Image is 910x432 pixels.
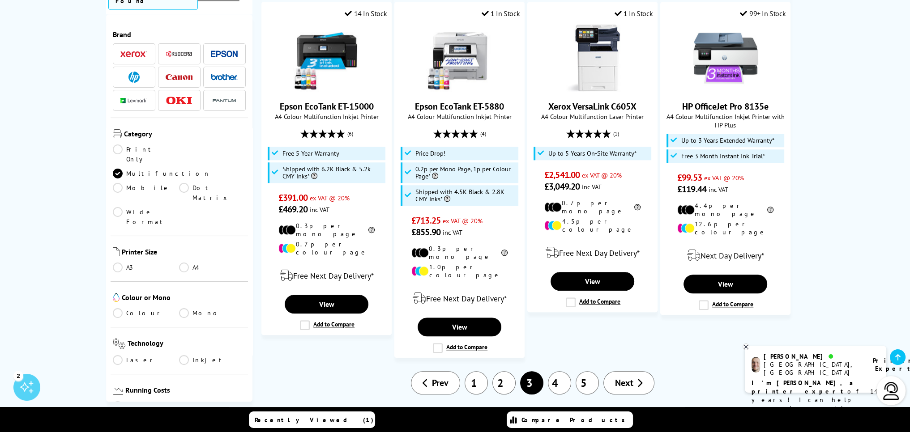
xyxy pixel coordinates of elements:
label: Add to Compare [300,320,355,330]
a: Mono [179,308,246,318]
img: Kyocera [166,51,192,57]
img: Category [113,129,122,138]
a: Low Running Cost [113,401,246,411]
span: £3,049.20 [544,181,580,192]
img: Pantum [211,95,238,106]
a: Inkjet [179,355,246,365]
li: 4.5p per colour page [544,217,641,233]
a: Print Only [113,144,179,164]
span: Technology [128,339,246,351]
a: Xerox [120,48,147,59]
a: 1 [465,371,488,394]
a: A3 [113,263,179,272]
img: Printer Size [113,247,120,256]
span: inc VAT [709,185,728,194]
img: Canon [166,74,192,80]
img: Technology [113,339,126,349]
span: Shipped with 4.5K Black & 2.8K CMY Inks* [415,188,517,203]
li: 12.6p per colour page [677,220,773,236]
span: Free 3 Month Instant Ink Trial* [681,152,765,160]
span: Price Drop! [415,150,445,157]
span: A4 Colour Multifunction Inkjet Printer [399,112,520,121]
a: Multifunction [113,169,210,178]
img: Running Costs [113,385,124,395]
span: A4 Colour Multifunction Inkjet Printer [266,112,387,121]
span: Up to 5 Years On-Site Warranty* [548,150,637,157]
span: A4 Colour Multifunction Inkjet Printer with HP Plus [665,112,786,129]
a: OKI [166,95,192,106]
a: Brother [211,72,238,83]
div: modal_delivery [532,240,653,265]
a: Lexmark [120,95,147,106]
a: Epson EcoTank ET-15000 [280,101,374,112]
span: inc VAT [310,205,329,214]
a: Kyocera [166,48,192,59]
span: £713.25 [411,215,440,226]
span: £99.53 [677,172,702,183]
a: Colour [113,308,179,318]
span: A4 Colour Multifunction Laser Printer [532,112,653,121]
span: £855.90 [411,226,440,238]
a: Epson EcoTank ET-5880 [415,101,504,112]
li: 0.7p per colour page [278,240,375,256]
li: 4.4p per mono page [677,202,773,218]
img: Epson EcoTank ET-5880 [426,25,493,92]
span: £119.44 [677,183,706,195]
img: HP [128,72,140,83]
a: Xerox VersaLink C605X [548,101,637,112]
a: Epson EcoTank ET-15000 [293,85,360,93]
a: Laser [113,355,179,365]
a: Canon [166,72,192,83]
span: (1) [613,125,619,142]
span: Running Costs [125,385,246,397]
a: Epson EcoTank ET-5880 [426,85,493,93]
a: 2 [492,371,516,394]
span: Printer Size [122,247,246,258]
img: Colour or Mono [113,293,120,302]
a: HP OfficeJet Pro 8135e [692,85,759,93]
a: Mobile [113,183,179,203]
img: Epson [211,51,238,57]
span: £469.20 [278,203,308,215]
img: Brother [211,74,238,80]
img: HP OfficeJet Pro 8135e [692,25,759,92]
a: Xerox VersaLink C605X [559,85,626,93]
b: I'm [PERSON_NAME], a printer expert [752,379,856,395]
div: 14 In Stock [345,9,387,18]
span: ex VAT @ 20% [310,194,350,202]
span: Up to 3 Years Extended Warranty* [681,137,774,144]
a: Compare Products [507,411,633,428]
div: modal_delivery [665,243,786,268]
img: OKI [166,97,192,104]
a: 5 [576,371,599,394]
div: 1 In Stock [614,9,653,18]
span: (4) [480,125,486,142]
a: Wide Format [113,207,179,227]
label: Add to Compare [699,300,753,310]
a: 4 [548,371,571,394]
span: inc VAT [443,228,462,237]
div: 1 In Stock [481,9,520,18]
div: [PERSON_NAME] [764,352,862,360]
span: ex VAT @ 20% [582,171,622,179]
span: £2,541.00 [544,169,580,181]
span: Shipped with 6.2K Black & 5.2k CMY Inks* [282,165,384,180]
span: Recently Viewed (1) [255,416,374,424]
span: Category [124,129,246,140]
span: £391.00 [278,192,308,203]
span: 0.2p per Mono Page, 1p per Colour Page* [415,165,517,180]
div: [GEOGRAPHIC_DATA], [GEOGRAPHIC_DATA] [764,360,862,377]
a: Next [603,371,654,394]
label: Add to Compare [433,343,487,353]
li: 0.3p per mono page [278,222,375,238]
div: 2 [13,371,23,381]
a: A4 [179,263,246,272]
a: Epson [211,48,238,59]
a: View [551,272,634,291]
a: Dot Matrix [179,183,246,203]
img: Lexmark [120,98,147,103]
li: 1.0p per colour page [411,263,508,279]
a: HP [120,72,147,83]
span: inc VAT [582,182,602,191]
